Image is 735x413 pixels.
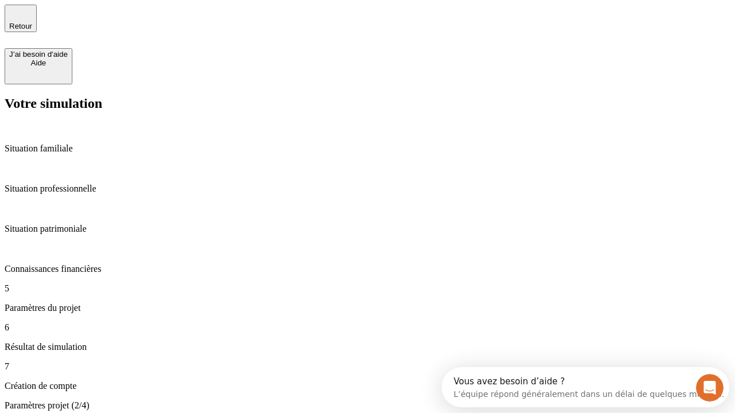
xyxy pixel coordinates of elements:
[5,184,730,194] p: Situation professionnelle
[9,50,68,59] div: J’ai besoin d'aide
[696,374,724,402] iframe: Intercom live chat
[5,381,730,391] p: Création de compte
[5,342,730,352] p: Résultat de simulation
[9,59,68,67] div: Aide
[12,10,283,19] div: Vous avez besoin d’aide ?
[9,22,32,30] span: Retour
[5,303,730,313] p: Paramètres du projet
[5,224,730,234] p: Situation patrimoniale
[5,322,730,333] p: 6
[5,361,730,372] p: 7
[5,96,730,111] h2: Votre simulation
[12,19,283,31] div: L’équipe répond généralement dans un délai de quelques minutes.
[5,48,72,84] button: J’ai besoin d'aideAide
[5,5,316,36] div: Ouvrir le Messenger Intercom
[5,264,730,274] p: Connaissances financières
[442,367,729,407] iframe: Intercom live chat discovery launcher
[5,5,37,32] button: Retour
[5,400,730,411] p: Paramètres projet (2/4)
[5,283,730,294] p: 5
[5,143,730,154] p: Situation familiale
